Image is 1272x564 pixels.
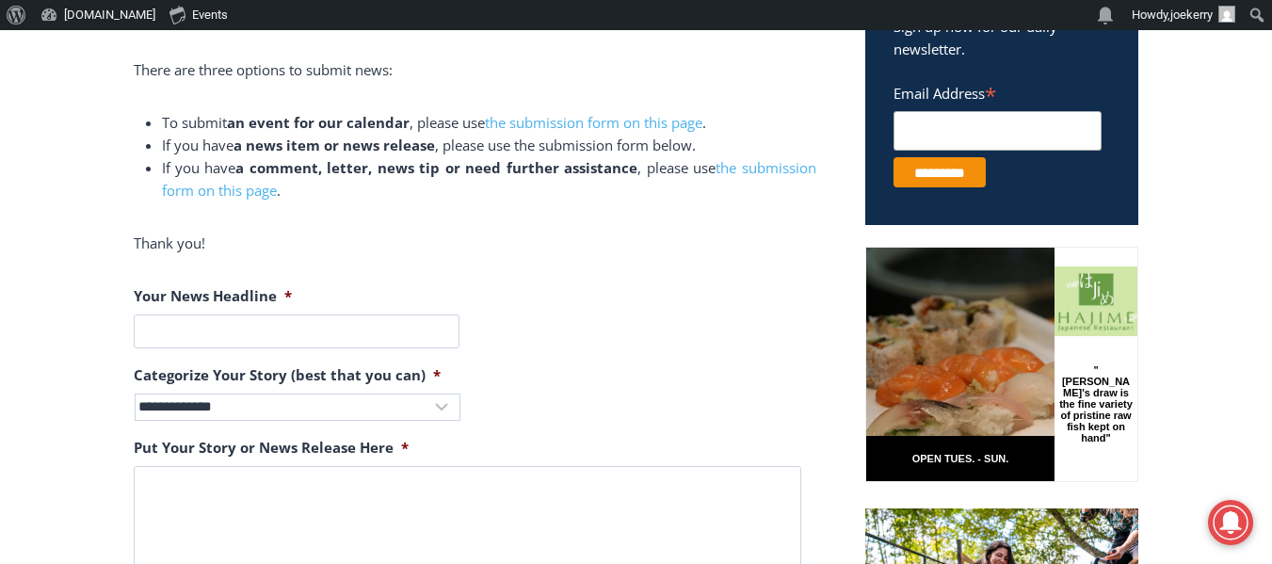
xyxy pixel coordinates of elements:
li: If you have , please use . [162,156,816,201]
label: Put Your Story or News Release Here [134,439,409,458]
a: Intern @ [DOMAIN_NAME] [453,183,912,234]
span: Open Tues. - Sun. [PHONE_NUMBER] [6,194,185,266]
label: Your News Headline [134,287,292,306]
a: Open Tues. - Sun. [PHONE_NUMBER] [1,189,189,234]
a: the submission form on this page [485,113,702,132]
li: To submit , please use . [162,111,816,134]
li: If you have , please use the submission form below. [162,134,816,156]
strong: a comment, letter, news tip or need further assistance [235,158,637,177]
div: "At the 10am stand-up meeting, each intern gets a chance to take [PERSON_NAME] and the other inte... [475,1,890,183]
strong: a news item or news release [233,136,435,154]
span: joekerry [1170,8,1213,22]
span: Intern @ [DOMAIN_NAME] [492,187,873,230]
p: There are three options to submit news: [134,58,816,81]
label: Email Address [894,74,1102,108]
div: "[PERSON_NAME]'s draw is the fine variety of pristine raw fish kept on hand" [193,118,267,225]
strong: an event for our calendar [227,113,410,132]
p: Thank you! [134,232,816,254]
label: Categorize Your Story (best that you can) [134,366,441,385]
